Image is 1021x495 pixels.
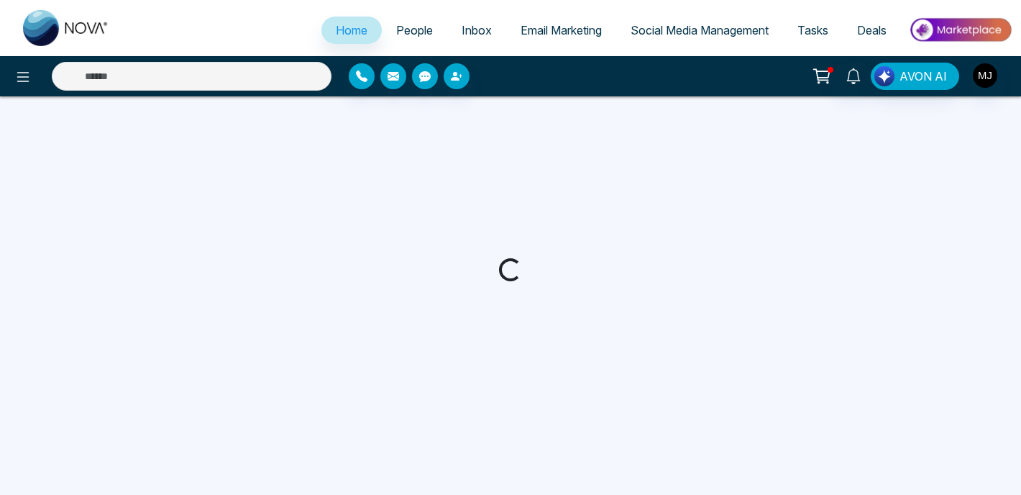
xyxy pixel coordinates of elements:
[871,63,959,90] button: AVON AI
[447,17,506,44] a: Inbox
[843,17,901,44] a: Deals
[382,17,447,44] a: People
[797,23,828,37] span: Tasks
[521,23,602,37] span: Email Marketing
[23,10,109,46] img: Nova CRM Logo
[631,23,769,37] span: Social Media Management
[874,66,894,86] img: Lead Flow
[616,17,783,44] a: Social Media Management
[857,23,887,37] span: Deals
[336,23,367,37] span: Home
[908,14,1012,46] img: Market-place.gif
[396,23,433,37] span: People
[462,23,492,37] span: Inbox
[973,63,997,88] img: User Avatar
[899,68,947,85] span: AVON AI
[783,17,843,44] a: Tasks
[321,17,382,44] a: Home
[506,17,616,44] a: Email Marketing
